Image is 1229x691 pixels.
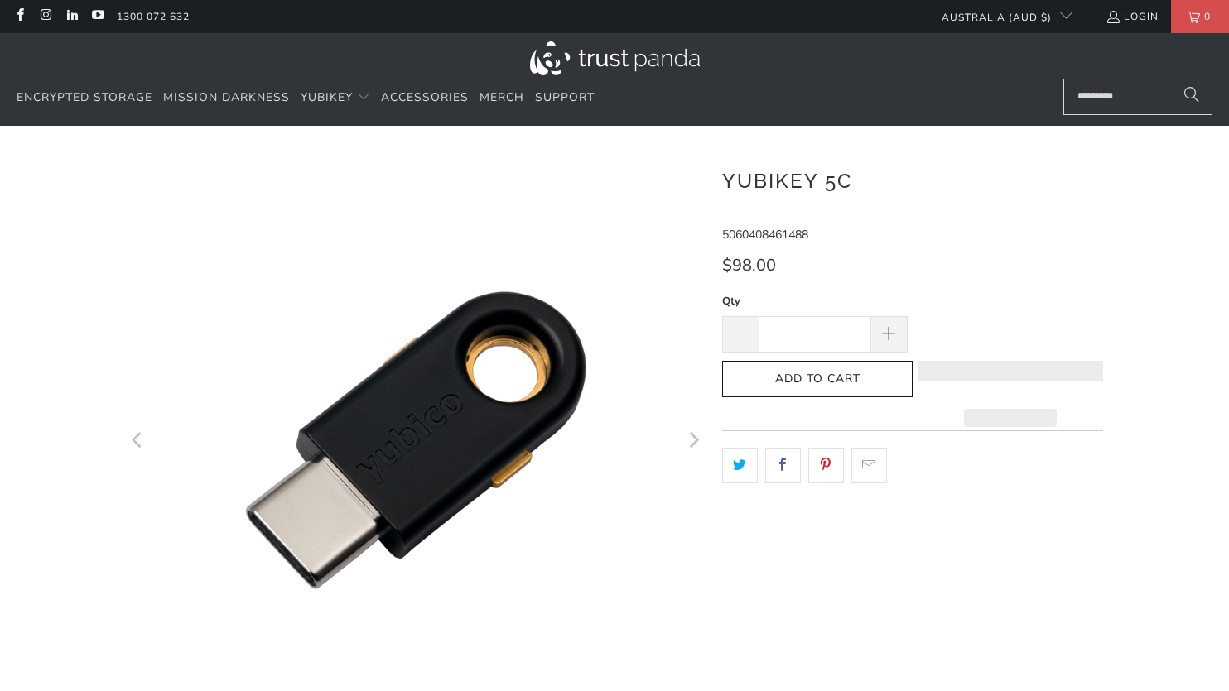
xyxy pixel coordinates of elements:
[722,448,758,482] a: Share this on Twitter
[722,163,1103,196] h1: YubiKey 5C
[301,79,370,118] summary: YubiKey
[1171,79,1212,115] button: Search
[90,10,104,23] a: Trust Panda Australia on YouTube
[1063,79,1212,115] input: Search...
[117,7,190,26] a: 1300 072 632
[381,89,469,105] span: Accessories
[480,79,524,118] a: Merch
[535,89,595,105] span: Support
[301,89,353,105] span: YubiKey
[163,79,290,118] a: Mission Darkness
[722,254,776,276] span: $98.00
[480,89,524,105] span: Merch
[17,89,152,105] span: Encrypted Storage
[722,292,908,310] label: Qty
[381,79,469,118] a: Accessories
[65,10,79,23] a: Trust Panda Australia on LinkedIn
[808,448,844,482] a: Share this on Pinterest
[722,361,913,398] button: Add to Cart
[851,448,887,482] a: Email this to a friend
[17,79,595,118] nav: Translation missing: en.navigation.header.main_nav
[1106,7,1159,26] a: Login
[535,79,595,118] a: Support
[17,79,152,118] a: Encrypted Storage
[722,227,808,242] span: 5060408461488
[38,10,52,23] a: Trust Panda Australia on Instagram
[530,41,700,75] img: Trust Panda Australia
[163,89,290,105] span: Mission Darkness
[12,10,27,23] a: Trust Panda Australia on Facebook
[740,372,895,386] span: Add to Cart
[765,448,801,482] a: Share this on Facebook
